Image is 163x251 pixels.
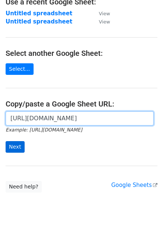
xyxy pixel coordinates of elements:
[91,18,110,25] a: View
[6,181,42,193] a: Need help?
[6,127,82,133] small: Example: [URL][DOMAIN_NAME]
[99,19,110,25] small: View
[6,18,72,25] a: Untitled spreadsheet
[91,10,110,17] a: View
[99,11,110,16] small: View
[126,215,163,251] iframe: Chat Widget
[6,99,157,108] h4: Copy/paste a Google Sheet URL:
[6,63,34,75] a: Select...
[6,49,157,58] h4: Select another Google Sheet:
[6,10,72,17] a: Untitled spreadsheet
[6,111,154,125] input: Paste your Google Sheet URL here
[6,141,25,153] input: Next
[111,182,157,188] a: Google Sheets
